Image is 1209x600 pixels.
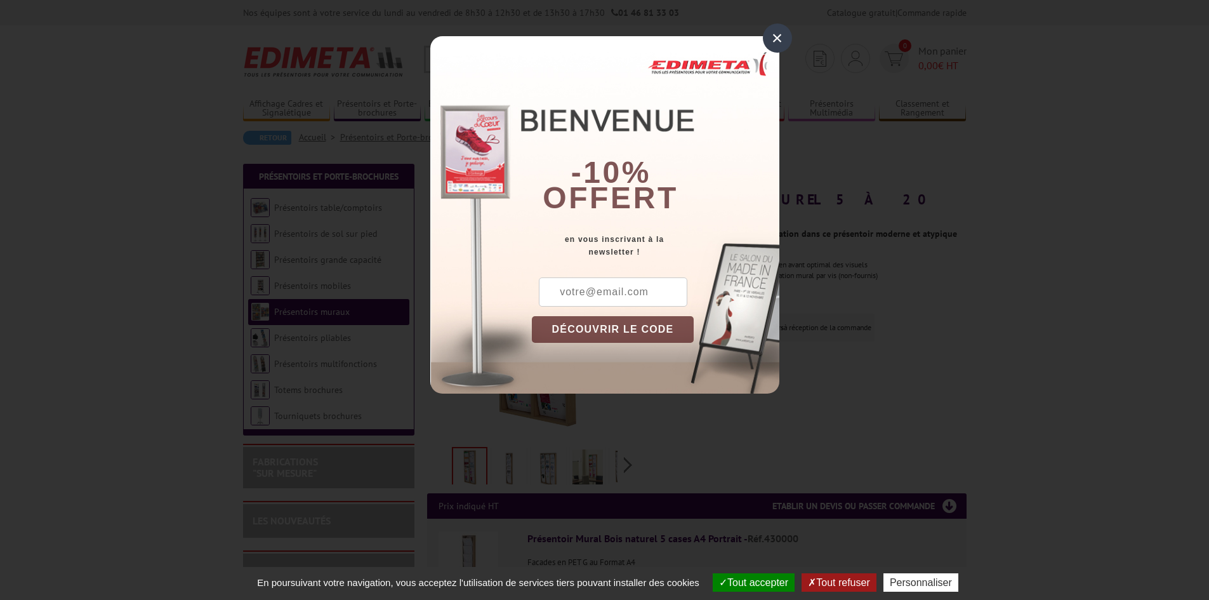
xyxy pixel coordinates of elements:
button: Tout refuser [802,573,876,592]
span: En poursuivant votre navigation, vous acceptez l'utilisation de services tiers pouvant installer ... [251,577,706,588]
font: offert [543,181,678,215]
div: × [763,23,792,53]
button: Tout accepter [713,573,795,592]
button: Personnaliser (fenêtre modale) [883,573,958,592]
button: DÉCOUVRIR LE CODE [532,316,694,343]
input: votre@email.com [539,277,687,307]
div: en vous inscrivant à la newsletter ! [532,233,779,258]
b: -10% [571,156,651,189]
